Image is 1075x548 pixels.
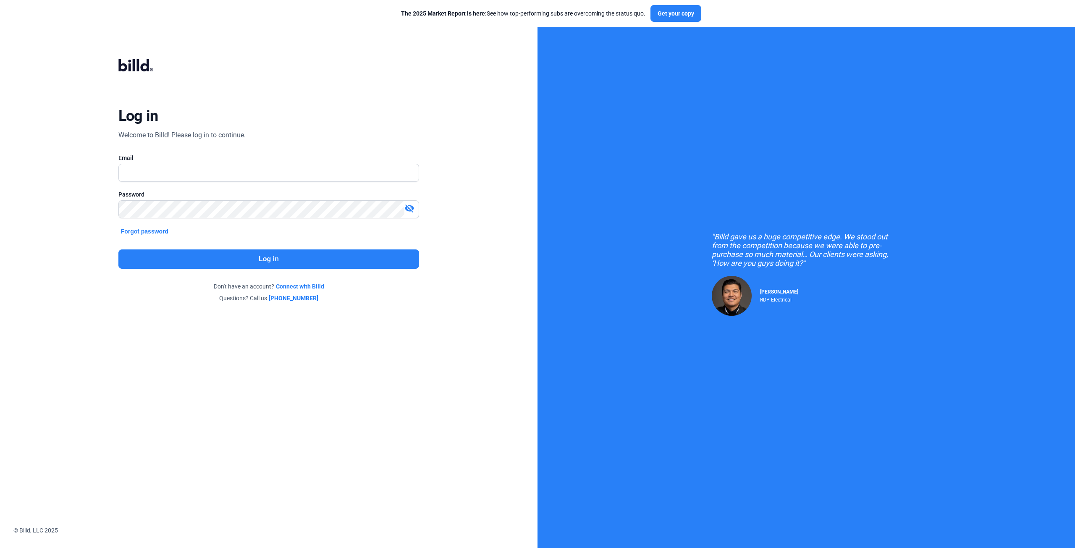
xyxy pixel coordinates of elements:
div: "Billd gave us a huge competitive edge. We stood out from the competition because we were able to... [712,232,901,267]
div: See how top-performing subs are overcoming the status quo. [401,9,645,18]
mat-icon: visibility_off [404,203,414,213]
div: Email [118,154,420,162]
img: Raul Pacheco [712,276,752,316]
span: [PERSON_NAME] [760,289,798,295]
div: Questions? Call us [118,294,420,302]
div: Log in [118,107,158,125]
span: The 2025 Market Report is here: [401,10,487,17]
div: Password [118,190,420,199]
button: Forgot password [118,227,171,236]
a: Connect with Billd [276,282,324,291]
div: RDP Electrical [760,295,798,303]
button: Get your copy [650,5,701,22]
div: Don't have an account? [118,282,420,291]
button: Log in [118,249,420,269]
a: [PHONE_NUMBER] [269,294,318,302]
div: Welcome to Billd! Please log in to continue. [118,130,246,140]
